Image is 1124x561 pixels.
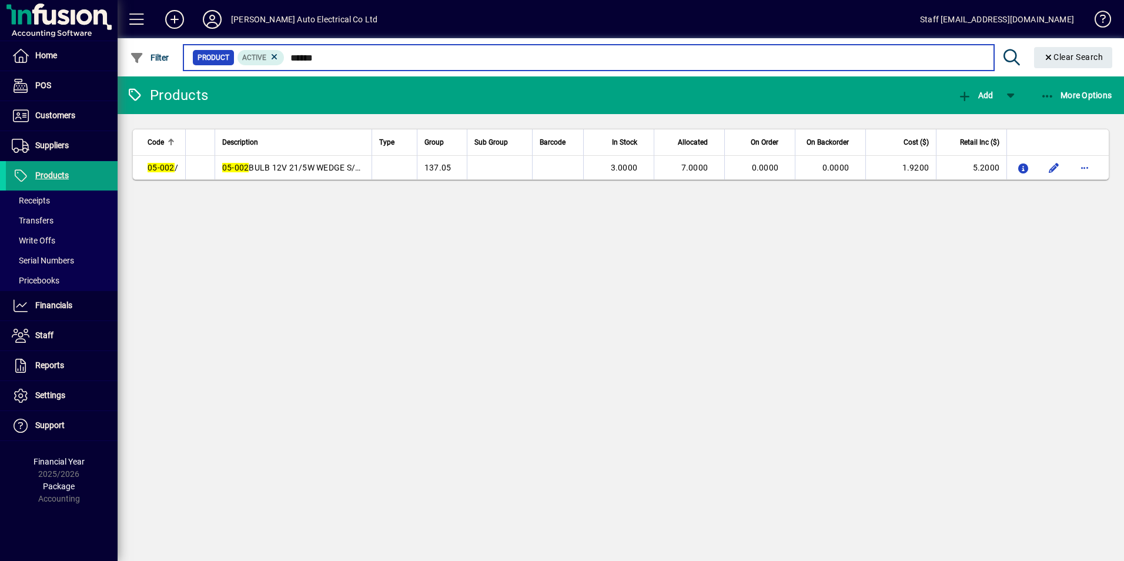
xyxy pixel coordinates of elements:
[936,156,1006,179] td: 5.2000
[35,141,69,150] span: Suppliers
[807,136,849,149] span: On Backorder
[6,231,118,251] a: Write Offs
[222,163,372,172] span: BULB 12V 21/5W WEDGE S/TAIL
[802,136,859,149] div: On Backorder
[752,163,779,172] span: 0.0000
[193,9,231,30] button: Profile
[6,251,118,271] a: Serial Numbers
[6,351,118,380] a: Reports
[1038,85,1115,106] button: More Options
[678,136,708,149] span: Allocated
[222,136,258,149] span: Description
[920,10,1074,29] div: Staff [EMAIL_ADDRESS][DOMAIN_NAME]
[6,411,118,440] a: Support
[35,171,69,180] span: Products
[43,482,75,491] span: Package
[6,41,118,71] a: Home
[6,321,118,350] a: Staff
[379,136,394,149] span: Type
[6,271,118,290] a: Pricebooks
[611,163,638,172] span: 3.0000
[540,136,566,149] span: Barcode
[1041,91,1112,100] span: More Options
[6,101,118,131] a: Customers
[6,291,118,320] a: Financials
[1034,47,1113,68] button: Clear
[242,54,266,62] span: Active
[222,136,364,149] div: Description
[156,9,193,30] button: Add
[35,51,57,60] span: Home
[6,381,118,410] a: Settings
[148,163,175,172] em: 05-002
[127,47,172,68] button: Filter
[12,276,59,285] span: Pricebooks
[34,457,85,466] span: Financial Year
[591,136,648,149] div: In Stock
[148,163,178,172] span: /
[1086,2,1109,41] a: Knowledge Base
[12,196,50,205] span: Receipts
[732,136,789,149] div: On Order
[35,390,65,400] span: Settings
[751,136,778,149] span: On Order
[6,71,118,101] a: POS
[1045,158,1063,177] button: Edit
[681,163,708,172] span: 7.0000
[198,52,229,64] span: Product
[237,50,285,65] mat-chip: Activation Status: Active
[661,136,718,149] div: Allocated
[222,163,249,172] em: 05-002
[35,420,65,430] span: Support
[35,300,72,310] span: Financials
[474,136,508,149] span: Sub Group
[424,163,451,172] span: 137.05
[35,360,64,370] span: Reports
[424,136,444,149] span: Group
[612,136,637,149] span: In Stock
[130,53,169,62] span: Filter
[379,136,410,149] div: Type
[126,86,208,105] div: Products
[35,111,75,120] span: Customers
[1075,158,1094,177] button: More options
[148,136,164,149] span: Code
[540,136,576,149] div: Barcode
[6,211,118,231] a: Transfers
[1043,52,1103,62] span: Clear Search
[474,136,525,149] div: Sub Group
[35,330,53,340] span: Staff
[960,136,999,149] span: Retail Inc ($)
[231,10,377,29] div: [PERSON_NAME] Auto Electrical Co Ltd
[865,156,936,179] td: 1.9200
[958,91,993,100] span: Add
[904,136,929,149] span: Cost ($)
[6,191,118,211] a: Receipts
[6,131,118,161] a: Suppliers
[12,256,74,265] span: Serial Numbers
[35,81,51,90] span: POS
[12,236,55,245] span: Write Offs
[424,136,460,149] div: Group
[12,216,53,225] span: Transfers
[148,136,178,149] div: Code
[822,163,849,172] span: 0.0000
[955,85,996,106] button: Add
